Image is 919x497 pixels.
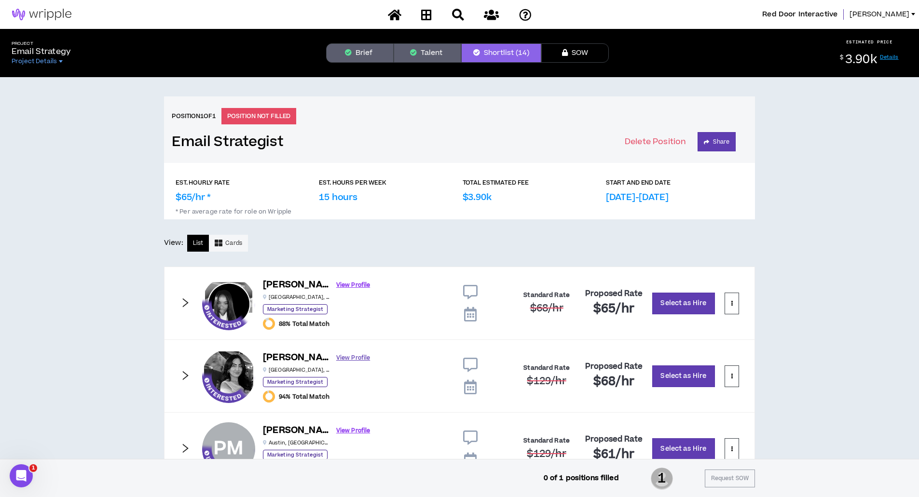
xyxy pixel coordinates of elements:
button: SOW [541,43,609,63]
h6: [PERSON_NAME] [263,278,330,292]
a: Details [880,54,899,61]
button: Cards [209,235,248,252]
button: Select as Hire [652,365,715,387]
h6: Position 1 of 1 [172,112,216,121]
p: * Per average rate for role on Wripple [176,204,743,215]
span: $61 /hr [593,446,634,463]
span: right [180,297,191,308]
span: [PERSON_NAME] [850,9,909,20]
span: 94% Total Match [279,393,329,401]
p: ESTIMATED PRICE [846,39,893,45]
span: $129 /hr [527,374,566,388]
span: $129 /hr [527,447,566,461]
p: View: [164,238,183,248]
p: Marketing Strategist [263,304,328,314]
div: Prakruti M. [202,422,255,475]
button: Talent [394,43,461,63]
p: Email Strategy [12,46,71,57]
p: 15 hours [319,191,357,204]
h4: Proposed Rate [585,289,643,298]
a: View Profile [336,277,370,294]
span: $68 /hr [530,301,563,315]
p: Austin , [GEOGRAPHIC_DATA] [263,439,330,446]
span: $68 /hr [593,373,634,390]
a: View Profile [336,349,370,366]
h4: Standard Rate [523,292,570,299]
p: [GEOGRAPHIC_DATA] , [GEOGRAPHIC_DATA] [263,366,330,374]
span: 88% Total Match [279,320,329,328]
h5: Project [12,41,71,46]
span: Cards [225,239,242,248]
button: Shortlist (14) [461,43,541,63]
p: TOTAL ESTIMATED FEE [463,178,529,187]
h4: Standard Rate [523,364,570,372]
button: Request SOW [705,470,755,487]
a: View Profile [336,422,370,439]
div: Vanessa P. [202,277,255,330]
span: Red Door Interactive [762,9,837,20]
button: Delete Position [625,132,686,151]
button: Share [698,132,736,151]
button: Select as Hire [652,293,715,314]
div: Iqra K. [202,349,255,403]
iframe: Intercom live chat [10,464,33,487]
button: Select as Hire [652,438,715,460]
span: 1 [651,467,673,491]
p: Marketing Strategist [263,377,328,387]
p: POSITION NOT FILLED [221,108,297,124]
span: right [180,370,191,381]
p: $3.90k [463,191,492,204]
h4: Proposed Rate [585,362,643,371]
p: EST. HOURLY RATE [176,178,230,187]
p: [GEOGRAPHIC_DATA] , [GEOGRAPHIC_DATA] [263,294,330,301]
span: 3.90k [845,51,877,68]
span: 1 [29,464,37,472]
p: 0 of 1 positions filled [544,473,619,484]
p: [DATE]-[DATE] [606,191,669,204]
span: Project Details [12,57,57,65]
p: START AND END DATE [606,178,671,187]
h6: [PERSON_NAME] [263,351,330,365]
button: Brief [326,43,394,63]
span: right [180,443,191,454]
h6: [PERSON_NAME] [263,424,330,438]
a: Email Strategist [172,134,284,150]
sup: $ [840,54,843,62]
h4: Standard Rate [523,437,570,444]
p: Marketing Strategist [263,450,328,460]
span: $65 /hr [593,300,634,317]
h4: Proposed Rate [585,435,643,444]
p: EST. HOURS PER WEEK [319,178,386,187]
p: $65/hr [176,191,211,204]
